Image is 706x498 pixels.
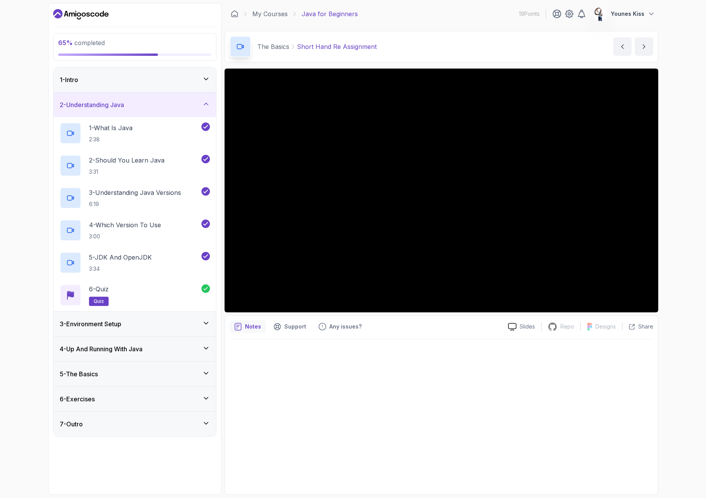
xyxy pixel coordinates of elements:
[54,362,216,386] button: 5-The Basics
[54,312,216,336] button: 3-Environment Setup
[638,323,653,330] p: Share
[60,220,210,241] button: 4-Which Version To Use3:00
[622,323,653,330] button: Share
[89,233,161,240] p: 3:00
[560,323,574,330] p: Repo
[89,220,161,230] p: 4 - Which Version To Use
[89,156,164,165] p: 2 - Should You Learn Java
[94,298,104,304] span: quiz
[269,320,311,333] button: Support button
[595,323,616,330] p: Designs
[329,323,362,330] p: Any issues?
[60,75,78,84] h3: 1 - Intro
[89,123,132,132] p: 1 - What Is Java
[257,42,289,51] p: The Basics
[60,187,210,209] button: 3-Understanding Java Versions6:19
[302,9,358,18] p: Java for Beginners
[593,7,607,21] img: user profile image
[230,320,266,333] button: notes button
[60,369,98,379] h3: 5 - The Basics
[89,136,132,143] p: 2:38
[297,42,377,51] p: Short Hand Re Assignment
[613,37,632,56] button: previous content
[231,10,238,18] a: Dashboard
[520,323,535,330] p: Slides
[89,188,181,197] p: 3 - Understanding Java Versions
[314,320,366,333] button: Feedback button
[60,122,210,144] button: 1-What Is Java2:38
[60,419,83,429] h3: 7 - Outro
[60,284,210,306] button: 6-Quizquiz
[60,319,121,329] h3: 3 - Environment Setup
[60,100,124,109] h3: 2 - Understanding Java
[89,200,181,208] p: 6:19
[592,6,655,22] button: user profile imageYounes Kiss
[89,168,164,176] p: 3:31
[245,323,261,330] p: Notes
[284,323,306,330] p: Support
[502,323,541,331] a: Slides
[58,39,105,47] span: completed
[89,253,152,262] p: 5 - JDK And OpenJDK
[54,412,216,436] button: 7-Outro
[89,284,109,293] p: 6 - Quiz
[53,8,109,20] a: Dashboard
[54,387,216,411] button: 6-Exercises
[60,394,95,404] h3: 6 - Exercises
[611,10,644,18] p: Younes Kiss
[635,37,653,56] button: next content
[89,265,152,273] p: 3:34
[58,39,73,47] span: 65 %
[54,67,216,92] button: 1-Intro
[54,337,216,361] button: 4-Up And Running With Java
[519,10,540,18] p: 19 Points
[225,69,658,312] iframe: 9 - Short hand re assignment
[60,155,210,176] button: 2-Should You Learn Java3:31
[60,252,210,273] button: 5-JDK And OpenJDK3:34
[252,9,288,18] a: My Courses
[60,344,143,354] h3: 4 - Up And Running With Java
[54,92,216,117] button: 2-Understanding Java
